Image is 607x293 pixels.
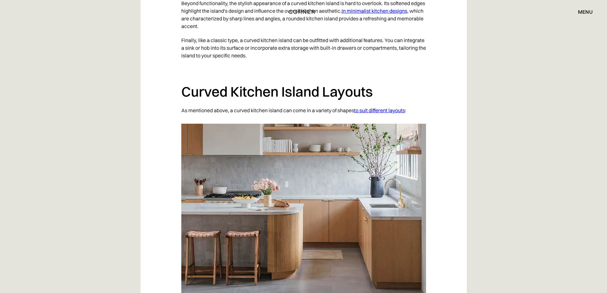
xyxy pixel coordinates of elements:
div: menu [578,9,593,14]
p: ‍ [181,62,426,77]
p: As mentioned above, a curved kitchen island can come in a variety of shapes : [181,103,426,117]
p: Finally, like a classic type, a curved kitchen island can be outfitted with additional features. ... [181,33,426,62]
div: menu [572,6,593,17]
a: home [282,8,326,16]
h2: Curved Kitchen Island Layouts [181,83,426,100]
a: to suit different layouts [354,107,405,114]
